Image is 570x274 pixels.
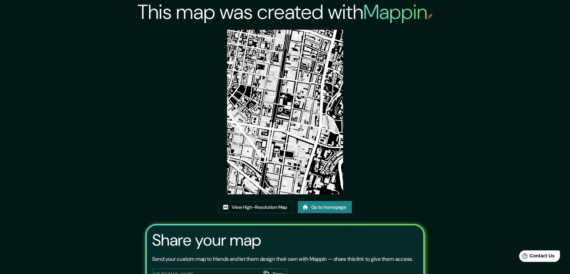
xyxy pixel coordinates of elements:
[298,201,352,214] a: Go to homepage
[152,231,261,250] h3: Share your map
[227,30,343,194] img: created-map
[152,255,413,263] p: Send your custom map to friends and let them design their own with Mappin — share this link to gi...
[427,14,433,19] img: mappin-pin
[510,248,563,267] iframe: Help widget launcher
[218,201,292,214] a: View High-Resolution Map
